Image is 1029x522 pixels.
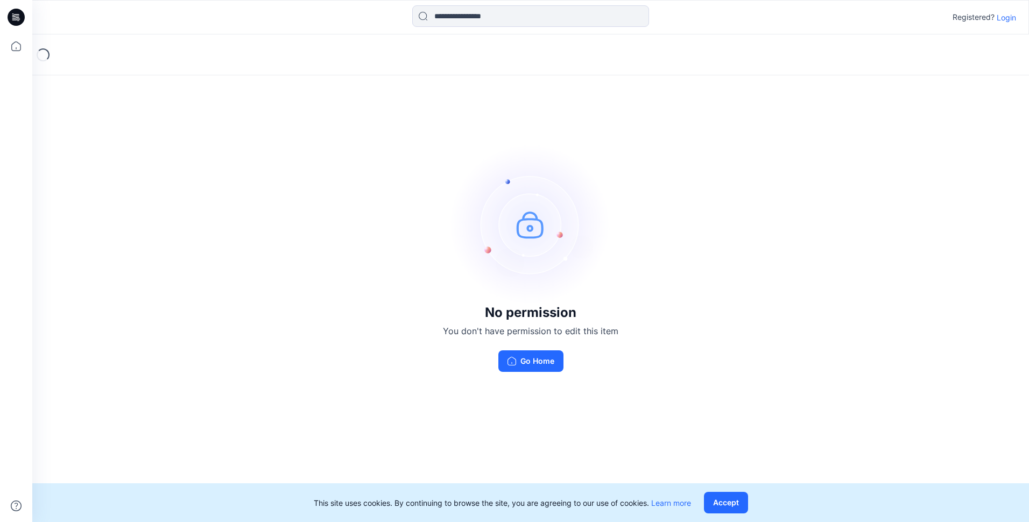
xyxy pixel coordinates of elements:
p: This site uses cookies. By continuing to browse the site, you are agreeing to our use of cookies. [314,497,691,509]
p: Login [997,12,1016,23]
button: Accept [704,492,748,513]
button: Go Home [498,350,563,372]
a: Learn more [651,498,691,507]
img: no-perm.svg [450,144,611,305]
p: Registered? [953,11,995,24]
p: You don't have permission to edit this item [443,325,618,337]
h3: No permission [443,305,618,320]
